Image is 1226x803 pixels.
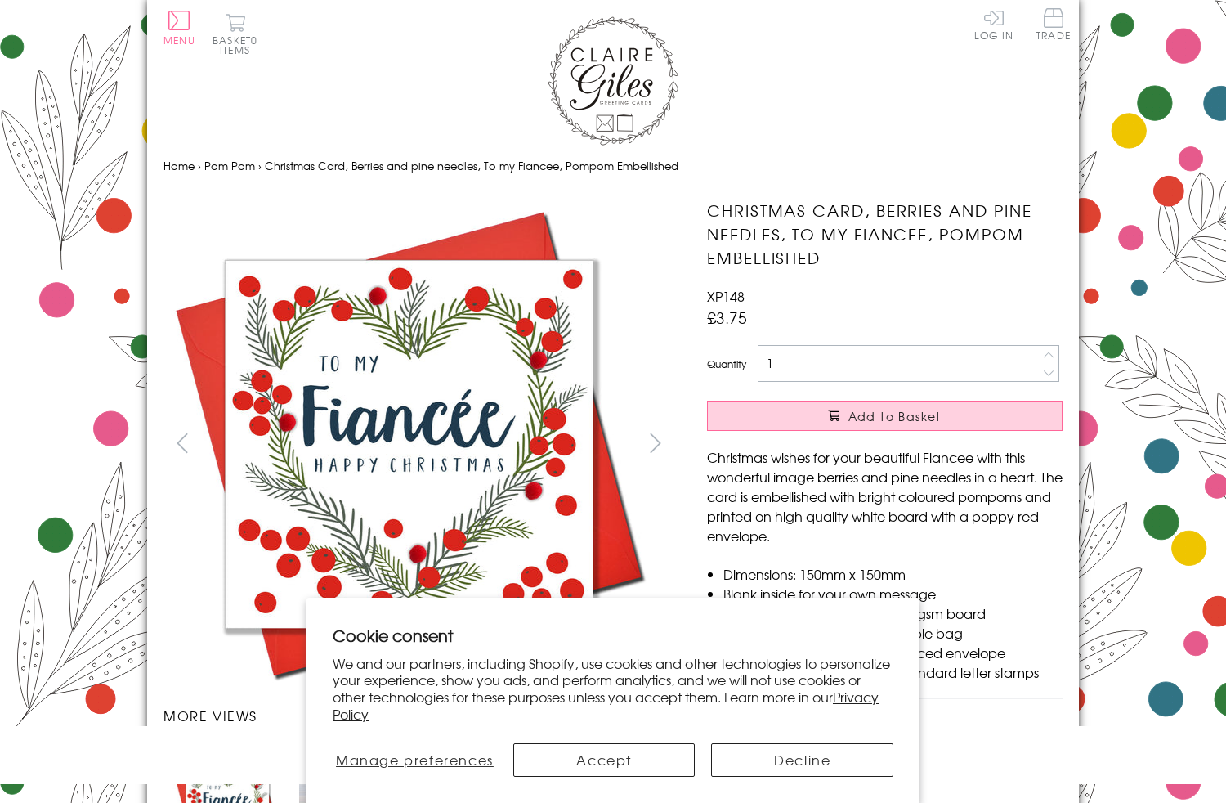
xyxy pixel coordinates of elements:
[707,286,745,306] span: XP148
[163,11,195,45] button: Menu
[1036,8,1071,40] span: Trade
[1036,8,1071,43] a: Trade
[163,33,195,47] span: Menu
[674,199,1165,689] img: Christmas Card, Berries and pine needles, To my Fiancee, Pompom Embellished
[333,687,879,724] a: Privacy Policy
[163,706,674,725] h3: More views
[198,158,201,173] span: ›
[711,743,893,777] button: Decline
[163,150,1063,183] nav: breadcrumbs
[638,424,674,461] button: next
[974,8,1013,40] a: Log In
[723,564,1063,584] li: Dimensions: 150mm x 150mm
[333,624,893,647] h2: Cookie consent
[333,743,497,777] button: Manage preferences
[333,655,893,723] p: We and our partners, including Shopify, use cookies and other technologies to personalize your ex...
[707,401,1063,431] button: Add to Basket
[848,408,942,424] span: Add to Basket
[258,158,262,173] span: ›
[213,13,257,55] button: Basket0 items
[204,158,255,173] a: Pom Pom
[707,199,1063,269] h1: Christmas Card, Berries and pine needles, To my Fiancee, Pompom Embellished
[707,306,747,329] span: £3.75
[513,743,696,777] button: Accept
[163,424,200,461] button: prev
[163,158,195,173] a: Home
[265,158,678,173] span: Christmas Card, Berries and pine needles, To my Fiancee, Pompom Embellished
[163,199,654,689] img: Christmas Card, Berries and pine needles, To my Fiancee, Pompom Embellished
[220,33,257,57] span: 0 items
[336,750,494,769] span: Manage preferences
[707,357,746,371] label: Quantity
[707,447,1063,545] p: Christmas wishes for your beautiful Fiancee with this wonderful image berries and pine needles in...
[723,584,1063,603] li: Blank inside for your own message
[548,16,678,146] img: Claire Giles Greetings Cards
